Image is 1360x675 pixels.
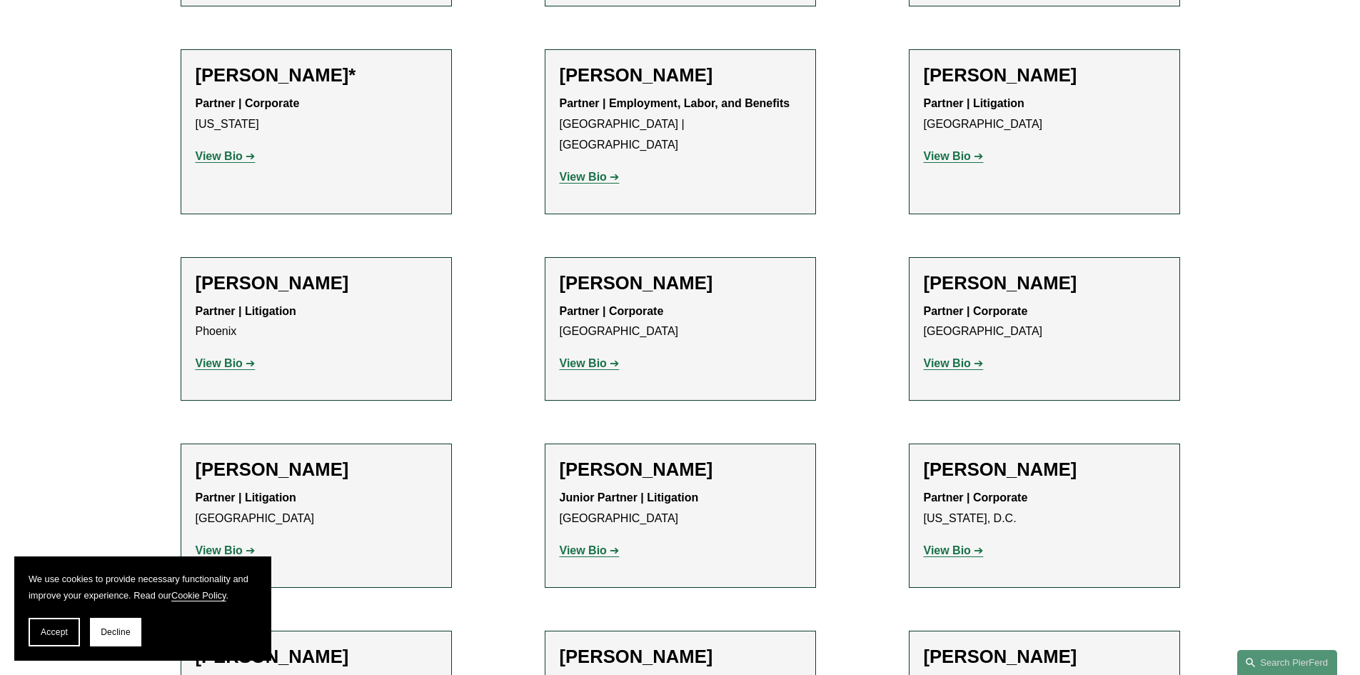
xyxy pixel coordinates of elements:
strong: Partner | Corporate [196,97,300,109]
p: [GEOGRAPHIC_DATA] [560,488,801,529]
strong: View Bio [924,544,971,556]
a: Cookie Policy [171,590,226,601]
strong: View Bio [196,357,243,369]
strong: View Bio [196,544,243,556]
p: [GEOGRAPHIC_DATA] | [GEOGRAPHIC_DATA] [560,94,801,155]
h2: [PERSON_NAME] [924,272,1165,294]
h2: [PERSON_NAME] [196,646,437,668]
p: Phoenix [196,301,437,343]
p: [US_STATE], D.C. [924,488,1165,529]
a: Search this site [1237,650,1337,675]
strong: View Bio [924,150,971,162]
span: Accept [41,627,68,637]
a: View Bio [196,150,256,162]
button: Decline [90,618,141,646]
strong: Partner | Corporate [924,491,1028,504]
a: View Bio [196,357,256,369]
h2: [PERSON_NAME] [924,64,1165,86]
strong: View Bio [924,357,971,369]
span: Decline [101,627,131,637]
a: View Bio [560,544,620,556]
a: View Bio [560,171,620,183]
button: Accept [29,618,80,646]
a: View Bio [560,357,620,369]
a: View Bio [924,357,984,369]
strong: Partner | Corporate [560,305,664,317]
strong: Partner | Employment, Labor, and Benefits [560,97,790,109]
a: View Bio [924,544,984,556]
h2: [PERSON_NAME] [560,459,801,481]
a: View Bio [924,150,984,162]
strong: View Bio [560,544,607,556]
strong: View Bio [196,150,243,162]
h2: [PERSON_NAME] [924,459,1165,481]
p: [US_STATE] [196,94,437,135]
h2: [PERSON_NAME] [924,646,1165,668]
h2: [PERSON_NAME] [196,459,437,481]
strong: View Bio [560,357,607,369]
h2: [PERSON_NAME] [560,64,801,86]
h2: [PERSON_NAME] [196,272,437,294]
a: View Bio [196,544,256,556]
strong: Junior Partner | Litigation [560,491,699,504]
h2: [PERSON_NAME] [560,272,801,294]
section: Cookie banner [14,556,271,661]
strong: Partner | Litigation [196,491,296,504]
h2: [PERSON_NAME]* [196,64,437,86]
strong: Partner | Litigation [196,305,296,317]
p: We use cookies to provide necessary functionality and improve your experience. Read our . [29,571,257,604]
p: [GEOGRAPHIC_DATA] [560,301,801,343]
strong: View Bio [560,171,607,183]
strong: Partner | Corporate [924,305,1028,317]
p: [GEOGRAPHIC_DATA] [196,488,437,529]
p: [GEOGRAPHIC_DATA] [924,94,1165,135]
h2: [PERSON_NAME] [560,646,801,668]
p: [GEOGRAPHIC_DATA] [924,301,1165,343]
strong: Partner | Litigation [924,97,1024,109]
